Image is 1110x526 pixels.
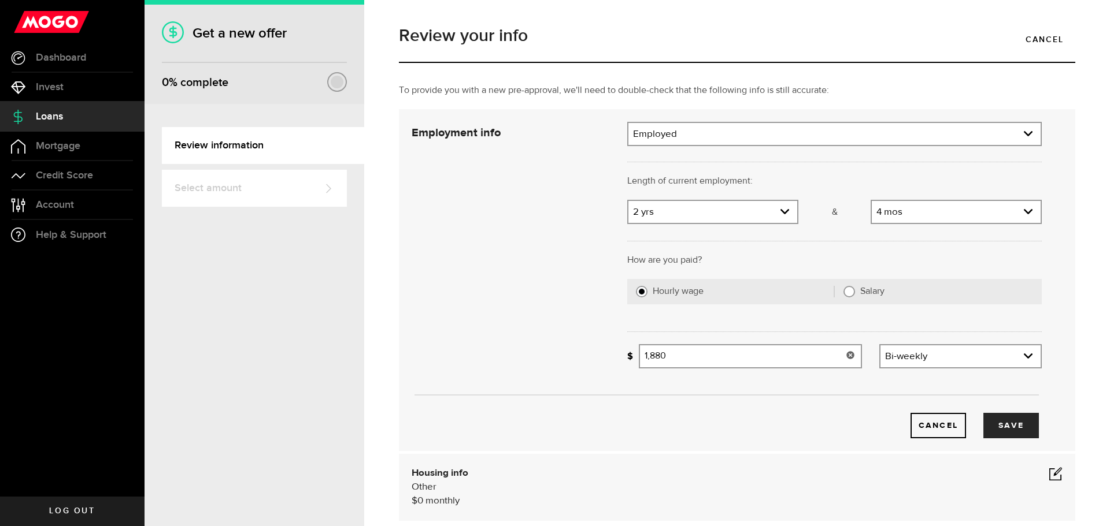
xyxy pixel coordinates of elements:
[412,468,468,478] b: Housing info
[36,200,74,210] span: Account
[9,5,44,39] button: Open LiveChat chat widget
[412,127,501,139] strong: Employment info
[162,127,364,164] a: Review information
[399,27,1075,44] h1: Review your info
[162,76,169,89] span: 0
[880,345,1041,367] a: expand select
[628,201,797,223] a: expand select
[636,286,647,297] input: Hourly wage
[162,170,347,207] a: Select amount
[627,253,1042,267] p: How are you paid?
[860,286,1033,297] label: Salary
[843,286,855,297] input: Salary
[627,174,1042,188] p: Length of current employment:
[653,286,834,297] label: Hourly wage
[36,111,63,122] span: Loans
[798,206,870,219] p: &
[36,170,93,181] span: Credit Score
[911,413,966,438] button: Cancel
[162,25,347,42] h1: Get a new offer
[399,84,1075,98] p: To provide you with a new pre-approval, we'll need to double-check that the following info is sti...
[36,82,64,92] span: Invest
[49,507,95,515] span: Log out
[872,201,1041,223] a: expand select
[412,482,436,492] span: Other
[36,141,80,151] span: Mortgage
[628,123,1041,145] a: expand select
[1014,27,1075,51] a: Cancel
[417,496,423,506] span: 0
[36,53,86,63] span: Dashboard
[412,496,417,506] span: $
[162,72,228,93] div: % complete
[983,413,1039,438] button: Save
[36,230,106,240] span: Help & Support
[425,496,460,506] span: monthly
